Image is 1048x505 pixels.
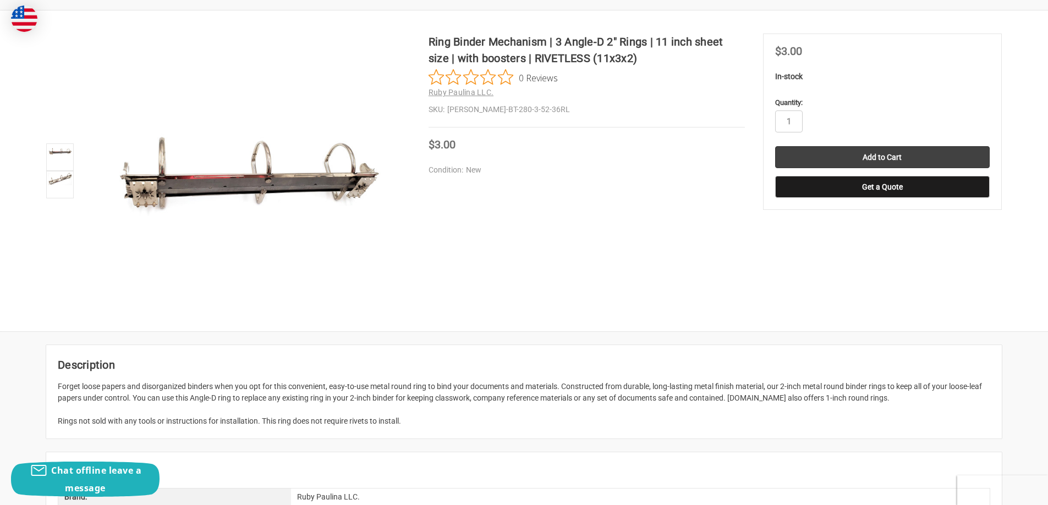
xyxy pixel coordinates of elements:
[11,5,37,32] img: duty and tax information for United States
[429,69,558,86] button: Rated 0 out of 5 stars from 0 reviews. Jump to reviews.
[51,464,141,494] span: Chat offline leave a message
[775,45,802,58] span: $3.00
[48,146,72,157] img: Ring Binder Mechanism | 3 Angle-D 2" Rings | 11 inch sheet size | with boosters | RIVETLESS (11x3x2)
[775,97,990,108] label: Quantity:
[11,462,160,497] button: Chat offline leave a message
[429,104,745,115] dd: [PERSON_NAME]-BT-280-3-52-36RL
[58,357,990,373] h2: Description
[58,464,990,480] h2: Extra Information
[291,489,990,505] div: Ruby Paulina LLC.
[58,381,990,427] div: Rings not sold with any tools or instructions for installation. This ring does not require rivets...
[429,164,463,176] dt: Condition:
[429,104,445,115] dt: SKU:
[775,176,990,198] button: Get a Quote
[58,381,990,404] p: Forget loose papers and disorganized binders when you opt for this convenient, easy-to-use metal ...
[48,173,72,185] img: Ring Binder Mechanism | 3 Angle-D 2" Rings | 11 inch sheet size | with boosters | RIVETLESS (11x3x2)
[775,71,990,82] p: In-stock
[109,110,384,232] img: Ring Binder Mechanism | 3 Angle-D 2" Rings | 11 inch sheet size | with boosters | RIVETLESS (11x3x2)
[429,138,456,151] span: $3.00
[429,164,740,176] dd: New
[429,34,745,66] h1: Ring Binder Mechanism | 3 Angle-D 2" Rings | 11 inch sheet size | with boosters | RIVETLESS (11x3x2)
[58,489,291,505] div: Brand:
[429,88,493,97] a: Ruby Paulina LLC.
[775,146,990,168] input: Add to Cart
[519,69,558,86] span: 0 Reviews
[957,475,1048,505] iframe: Google Customer Reviews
